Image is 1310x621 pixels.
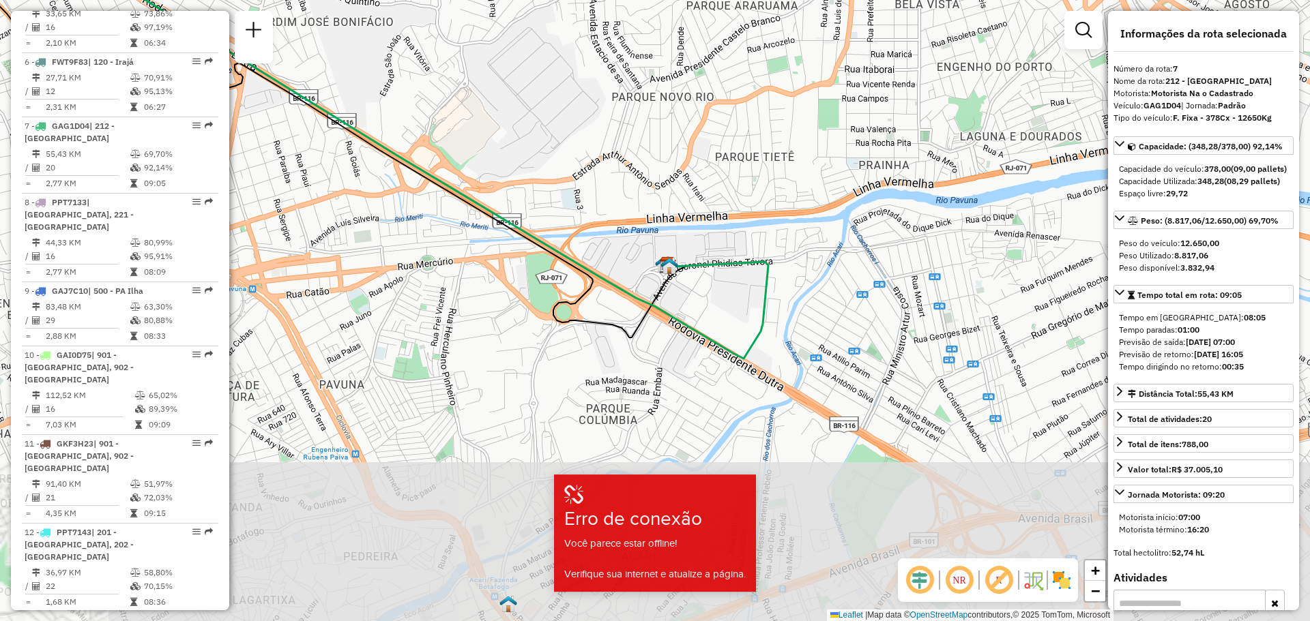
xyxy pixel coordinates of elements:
[130,39,137,47] i: Tempo total em rota
[1113,547,1294,559] div: Total hectolitro:
[982,564,1015,596] span: Exibir rótulo
[143,265,212,279] td: 08:09
[205,198,213,206] em: Rota exportada
[25,527,134,562] span: | 201 - [GEOGRAPHIC_DATA], 202 - [GEOGRAPHIC_DATA]
[1128,464,1223,476] div: Valor total:
[1119,238,1219,248] span: Peso do veículo:
[25,161,31,175] td: /
[130,494,141,502] i: % de utilização da cubagem
[1187,524,1209,534] strong: 16:20
[1113,571,1294,584] h4: Atividades
[45,300,130,314] td: 83,48 KM
[45,85,130,98] td: 12
[564,507,713,530] h3: Erro de conexão
[130,239,141,247] i: % de utilização do peso
[205,286,213,294] em: Rota exportada
[1119,175,1288,187] div: Capacidade Utilizada:
[25,177,31,190] td: =
[1151,88,1253,98] strong: Motorista Na o Cadastrado
[57,350,91,360] span: GAI0D75
[130,480,141,488] i: % de utilização do peso
[130,87,141,95] i: % de utilização da cubagem
[52,197,87,207] span: PPT7133
[130,23,141,31] i: % de utilização da cubagem
[1178,324,1199,335] strong: 01:00
[143,595,212,609] td: 08:36
[192,121,201,130] em: Opções
[32,23,40,31] i: Total de Atividades
[130,569,141,577] i: % de utilização do peso
[130,582,141,590] i: % de utilização da cubagem
[25,314,31,327] td: /
[143,36,212,50] td: 06:34
[910,610,968,620] a: OpenStreetMap
[52,286,88,296] span: GAJ7C10
[52,121,89,131] span: GAG1D04
[1144,100,1181,110] strong: GAG1D04
[1119,348,1288,361] div: Previsão de retorno:
[25,286,143,296] span: 9 -
[25,197,134,232] span: 8 -
[32,303,40,311] i: Distância Total
[88,286,143,296] span: | 500 - PA Ilha
[32,316,40,324] i: Total de Atividades
[148,402,213,416] td: 89,39%
[1113,384,1294,402] a: Distância Total:55,43 KM
[192,350,201,359] em: Opções
[25,329,31,343] td: =
[1113,27,1294,40] h4: Informações da rota selecionada
[143,147,212,161] td: 69,70%
[865,610,867,620] span: |
[556,536,754,582] div: Você parece estar offline! Verifique sua internet e atualize a página.
[45,566,130,579] td: 36,97 KM
[25,595,31,609] td: =
[660,257,678,275] img: FAD CDD Pavuna
[32,164,40,172] i: Total de Atividades
[25,20,31,34] td: /
[45,314,130,327] td: 29
[45,579,130,593] td: 22
[57,438,93,449] span: GKF3H23
[192,528,201,536] em: Opções
[827,609,1113,621] div: Map data © contributors,© 2025 TomTom, Microsoft
[88,57,134,67] span: | 120 - Irajá
[1224,176,1280,186] strong: (08,29 pallets)
[45,7,130,20] td: 33,65 KM
[25,506,31,520] td: =
[130,268,137,276] i: Tempo total em rota
[1113,306,1294,378] div: Tempo total em rota: 09:05
[205,528,213,536] em: Rota exportada
[1113,112,1294,124] div: Tipo do veículo:
[143,579,212,593] td: 70,15%
[45,100,130,114] td: 2,31 KM
[32,582,40,590] i: Total de Atividades
[45,389,134,402] td: 112,52 KM
[25,85,31,98] td: /
[143,314,212,327] td: 80,88%
[1113,211,1294,229] a: Peso: (8.817,06/12.650,00) 69,70%
[32,569,40,577] i: Distância Total
[1113,485,1294,503] a: Jornada Motorista: 09:20
[130,303,141,311] i: % de utilização do peso
[1244,312,1266,322] strong: 08:05
[1119,262,1288,274] div: Peso disponível:
[1171,547,1204,558] strong: 52,74 hL
[1171,464,1223,474] strong: R$ 37.005,10
[32,87,40,95] i: Total de Atividades
[1085,581,1105,601] a: Zoom out
[1119,163,1288,175] div: Capacidade do veículo:
[1181,100,1246,110] span: | Jornada:
[1174,250,1208,260] strong: 8.817,06
[1051,569,1073,591] img: Exibir/Ocultar setores
[52,57,88,67] span: FWT9F83
[32,252,40,260] i: Total de Atividades
[130,10,141,18] i: % de utilização do peso
[135,391,145,399] i: % de utilização do peso
[192,198,201,206] em: Opções
[1113,506,1294,541] div: Jornada Motorista: 09:20
[1197,176,1224,186] strong: 348,28
[143,177,212,190] td: 09:05
[1173,63,1178,74] strong: 7
[25,402,31,416] td: /
[135,405,145,413] i: % de utilização da cubagem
